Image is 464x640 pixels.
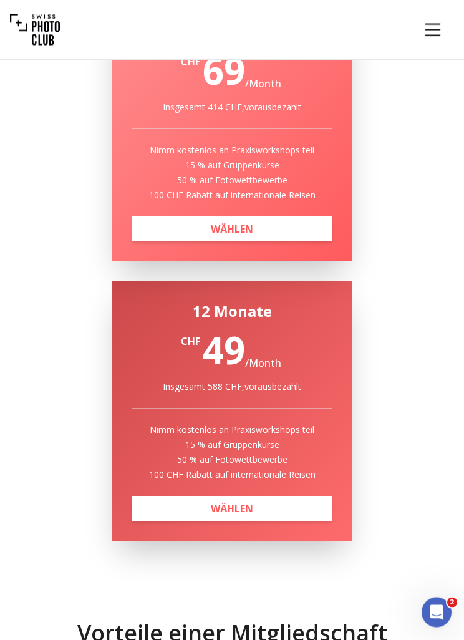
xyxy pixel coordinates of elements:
[132,497,332,521] a: WÄHLEN
[245,77,281,91] span: / Month
[132,454,332,467] p: 50 % auf Fotowettbewerbe
[211,223,253,236] b: WÄHLEN
[132,175,332,187] p: 50 % auf Fotowettbewerbe
[211,502,253,516] b: WÄHLEN
[422,598,452,628] iframe: Intercom live chat
[203,325,245,376] span: 49
[132,439,332,452] p: 15 % auf Gruppenkurse
[10,5,60,55] img: Swiss photo club
[181,334,200,349] span: CHF
[447,598,457,608] span: 2
[203,46,245,97] span: 69
[132,424,332,437] p: Nimm kostenlos an Praxisworkshops teil
[132,102,332,114] div: Insgesamt 414 CHF , vorausbezahlt
[132,190,332,202] p: 100 CHF Rabatt auf internationale Reisen
[245,357,281,371] span: / Month
[132,217,332,242] a: WÄHLEN
[132,469,332,482] p: 100 CHF Rabatt auf internationale Reisen
[412,9,454,51] button: Menu
[132,302,332,322] div: 12 Monate
[132,145,332,157] p: Nimm kostenlos an Praxisworkshops teil
[181,55,200,70] span: CHF
[132,160,332,172] p: 15 % auf Gruppenkurse
[132,381,332,394] div: Insgesamt 588 CHF , vorausbezahlt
